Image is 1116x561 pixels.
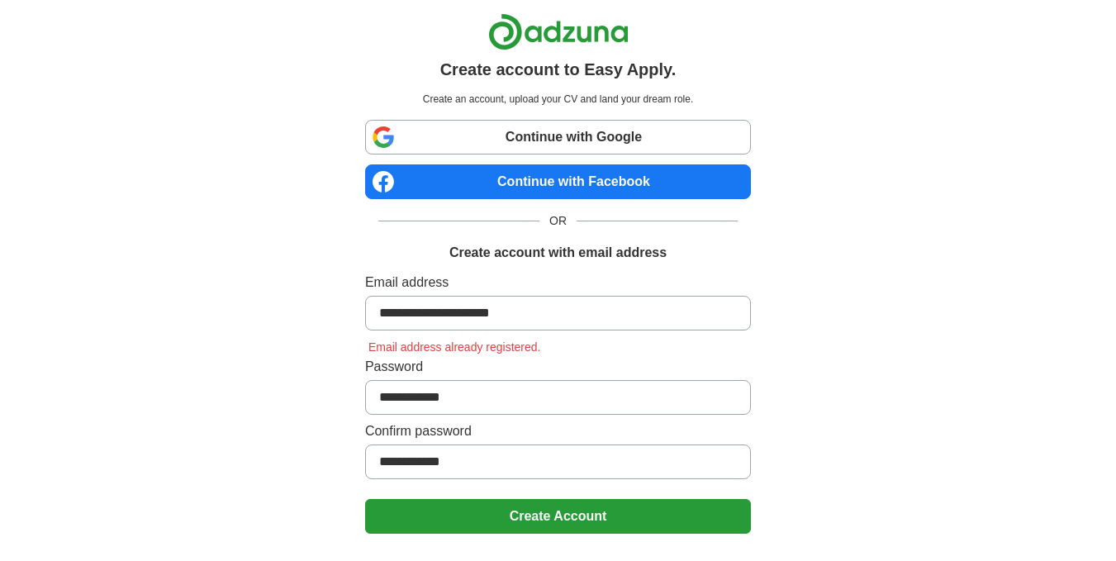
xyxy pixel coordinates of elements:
img: Adzuna logo [488,13,629,50]
label: Email address [365,273,751,292]
p: Create an account, upload your CV and land your dream role. [368,92,748,107]
span: Email address already registered. [365,340,544,354]
span: OR [539,212,577,230]
label: Password [365,357,751,377]
h1: Create account with email address [449,243,667,263]
a: Continue with Facebook [365,164,751,199]
button: Create Account [365,499,751,534]
h1: Create account to Easy Apply. [440,57,677,82]
label: Confirm password [365,421,751,441]
a: Continue with Google [365,120,751,155]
